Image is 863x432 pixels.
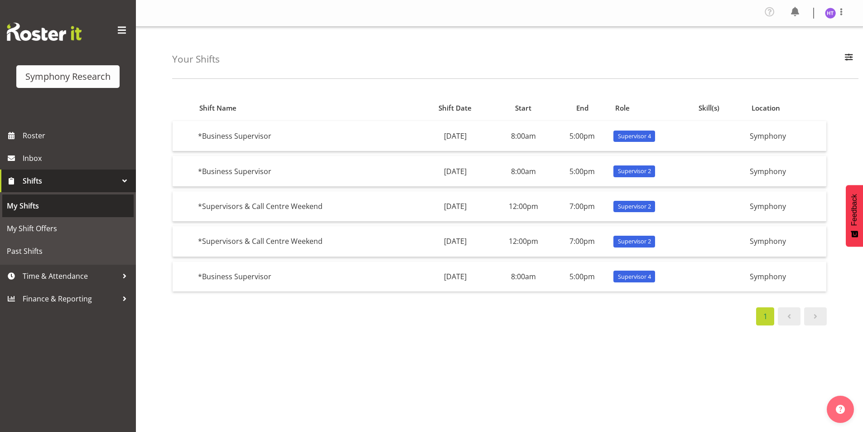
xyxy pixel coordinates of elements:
td: *Business Supervisor [194,121,419,151]
span: Finance & Reporting [23,292,118,306]
td: Symphony [746,262,826,291]
td: 12:00pm [492,226,554,257]
td: [DATE] [418,262,492,291]
h4: Your Shifts [172,54,220,64]
span: Supervisor 4 [618,272,651,281]
td: Symphony [746,156,826,186]
div: Start [497,103,550,113]
img: hal-thomas1264.jpg [825,8,836,19]
td: 7:00pm [554,226,610,257]
span: My Shifts [7,199,129,213]
td: 5:00pm [554,262,610,291]
td: Symphony [746,226,826,257]
a: My Shifts [2,194,134,217]
td: [DATE] [418,121,492,151]
td: 5:00pm [554,121,610,151]
td: 8:00am [492,262,554,291]
td: *Supervisors & Call Centre Weekend [194,226,419,257]
td: [DATE] [418,226,492,257]
td: Symphony [746,191,826,222]
img: Rosterit website logo [7,23,82,41]
a: Past Shifts [2,240,134,262]
span: Feedback [850,194,858,226]
img: help-xxl-2.png [836,405,845,414]
div: Location [752,103,821,113]
td: *Business Supervisor [194,156,419,186]
div: End [559,103,605,113]
span: Inbox [23,151,131,165]
span: Supervisor 2 [618,202,651,211]
button: Filter Employees [839,49,858,69]
td: [DATE] [418,191,492,222]
td: *Business Supervisor [194,262,419,291]
span: Roster [23,129,131,142]
span: Supervisor 4 [618,132,651,141]
div: Symphony Research [25,70,111,83]
span: Past Shifts [7,244,129,258]
div: Skill(s) [699,103,741,113]
div: Shift Name [199,103,413,113]
td: 8:00am [492,156,554,186]
td: *Supervisors & Call Centre Weekend [194,191,419,222]
td: Symphony [746,121,826,151]
td: 7:00pm [554,191,610,222]
span: Shifts [23,174,118,188]
div: Role [615,103,688,113]
a: My Shift Offers [2,217,134,240]
span: Supervisor 2 [618,167,651,175]
button: Feedback - Show survey [846,185,863,247]
td: 5:00pm [554,156,610,186]
span: Supervisor 2 [618,237,651,246]
td: 12:00pm [492,191,554,222]
td: 8:00am [492,121,554,151]
td: [DATE] [418,156,492,186]
span: My Shift Offers [7,222,129,235]
span: Time & Attendance [23,269,118,283]
div: Shift Date [424,103,487,113]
